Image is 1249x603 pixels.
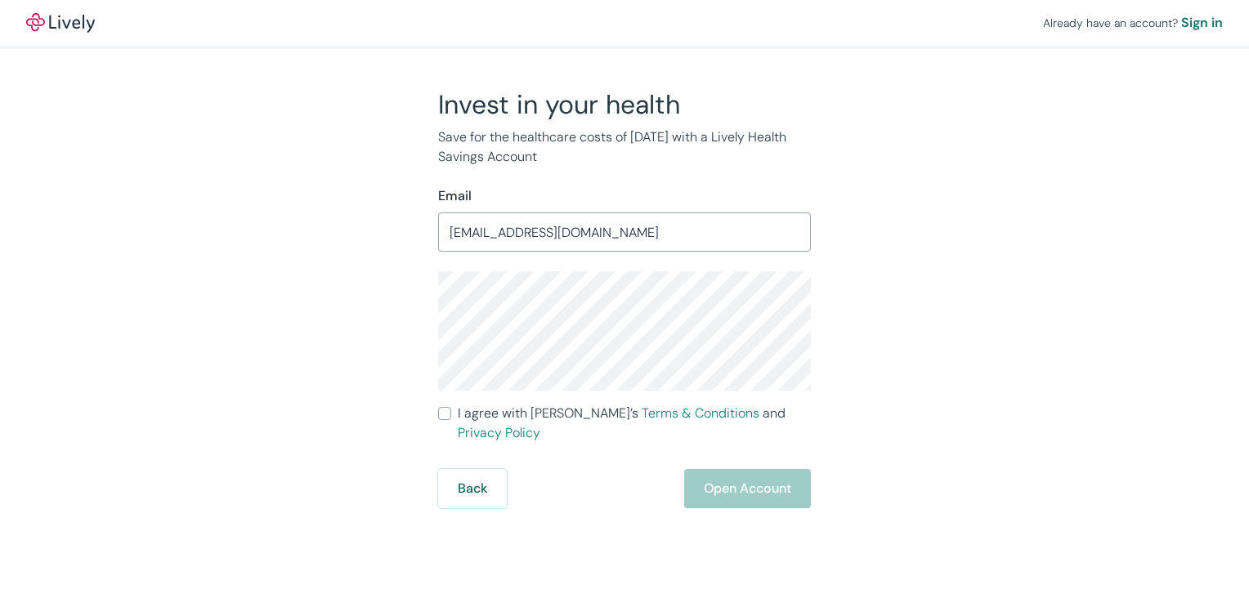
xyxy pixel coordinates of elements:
[26,13,95,33] img: Lively
[458,404,811,443] span: I agree with [PERSON_NAME]’s and
[458,424,540,441] a: Privacy Policy
[642,404,759,422] a: Terms & Conditions
[1043,13,1223,33] div: Already have an account?
[438,186,472,206] label: Email
[438,127,811,167] p: Save for the healthcare costs of [DATE] with a Lively Health Savings Account
[438,88,811,121] h2: Invest in your health
[26,13,95,33] a: LivelyLively
[1181,13,1223,33] a: Sign in
[438,469,507,508] button: Back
